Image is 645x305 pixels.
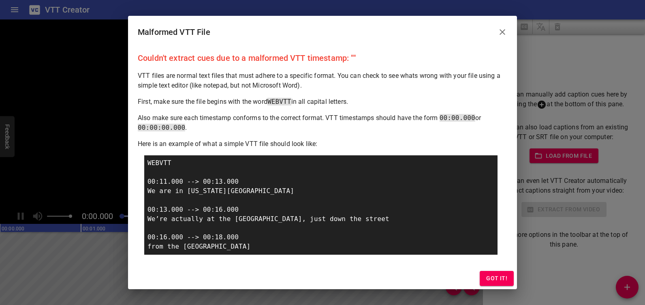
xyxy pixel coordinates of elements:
[440,114,475,122] span: 00:00.000
[138,71,507,90] p: VTT files are normal text files that must adhere to a specific format. You can check to see whats...
[480,271,514,286] button: Got it!
[138,139,507,149] p: Here is an example of what a simple VTT file should look like:
[138,52,507,64] p: Couldn't extract cues due to a malformed VTT timestamp: ""
[138,113,507,133] p: Also make sure each timestamp conforms to the correct format. VTT timestamps should have the form...
[486,273,507,284] span: Got it!
[493,22,512,42] button: Close
[138,97,507,107] p: First, make sure the file begins with the word in all capital letters.
[138,26,210,39] h6: Malformed VTT File
[144,155,498,255] div: WEBVTT 00:11.000 --> 00:13.000 We are in [US_STATE][GEOGRAPHIC_DATA] 00:13.000 --> 00:16.000 We’r...
[267,98,291,105] span: WEBVTT
[138,124,185,131] span: 00:00:00.000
